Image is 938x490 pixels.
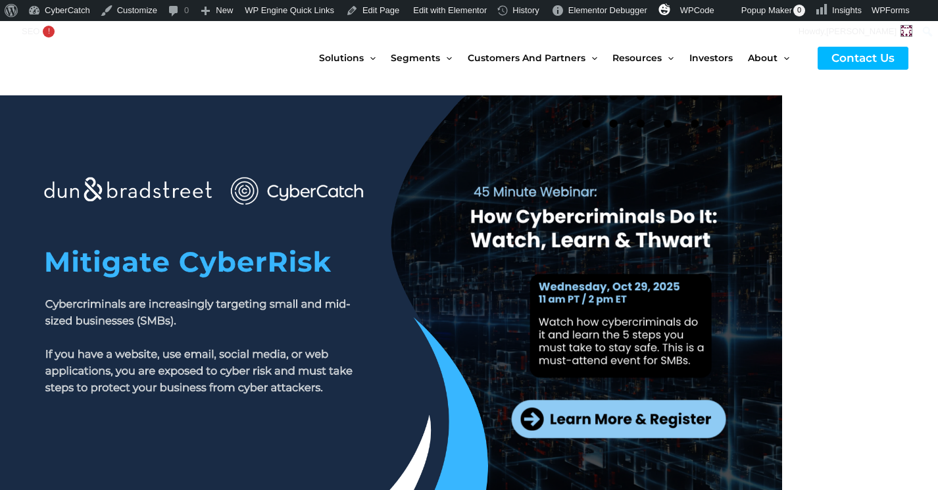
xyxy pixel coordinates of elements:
[689,30,733,86] span: Investors
[43,26,55,37] div: !
[612,30,662,86] span: Resources
[22,26,39,36] span: SEO
[440,30,452,86] span: Menu Toggle
[364,30,376,86] span: Menu Toggle
[391,30,440,86] span: Segments
[793,5,805,16] span: 0
[818,47,908,70] a: Contact Us
[468,30,585,86] span: Customers and Partners
[826,26,897,36] span: [PERSON_NAME]
[778,30,789,86] span: Menu Toggle
[748,30,778,86] span: About
[662,30,674,86] span: Menu Toggle
[23,31,181,86] img: CyberCatch
[794,21,918,42] a: Howdy,
[689,30,748,86] a: Investors
[658,3,670,15] img: svg+xml;base64,PHN2ZyB4bWxucz0iaHR0cDovL3d3dy53My5vcmcvMjAwMC9zdmciIHZpZXdCb3g9IjAgMCAzMiAzMiI+PG...
[413,5,487,15] span: Edit with Elementor
[585,30,597,86] span: Menu Toggle
[319,30,804,86] nav: Site Navigation: New Main Menu
[319,30,364,86] span: Solutions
